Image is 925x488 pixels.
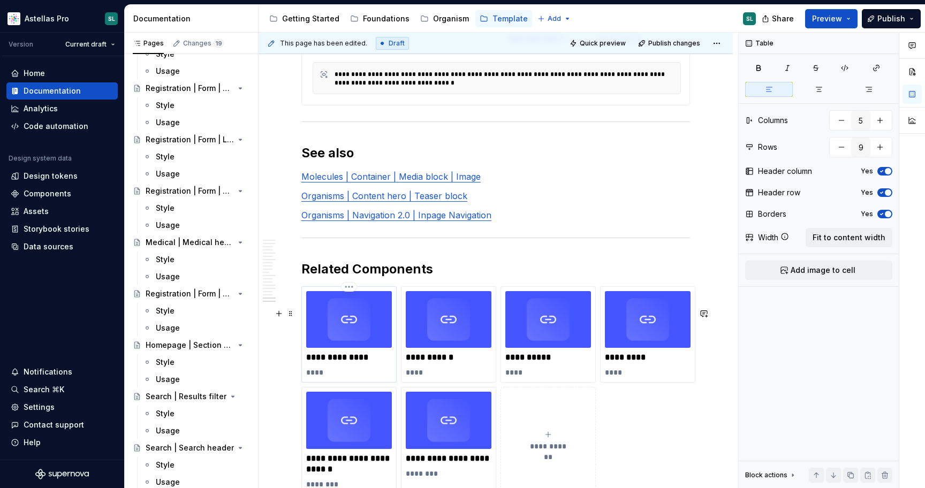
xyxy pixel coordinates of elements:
[301,210,491,220] a: Organisms | Navigation 2.0 | Inpage Navigation
[139,251,254,268] a: Style
[156,66,180,77] div: Usage
[265,8,532,29] div: Page tree
[301,171,481,182] a: Molecules | Container | Media block | Image
[128,234,254,251] a: Medical | Medical header
[6,434,118,451] button: Help
[156,100,175,111] div: Style
[745,261,892,280] button: Add image to cell
[156,374,180,385] div: Usage
[301,144,690,162] h2: See also
[139,114,254,131] a: Usage
[746,14,753,23] div: SL
[877,13,905,24] span: Publish
[25,13,69,24] div: Astellas Pro
[475,10,532,27] a: Template
[128,131,254,148] a: Registration | Form | Localisation
[7,12,20,25] img: b2369ad3-f38c-46c1-b2a2-f2452fdbdcd2.png
[24,241,73,252] div: Data sources
[156,460,175,470] div: Style
[156,254,175,265] div: Style
[139,354,254,371] a: Style
[745,471,787,479] div: Block actions
[534,11,574,26] button: Add
[648,39,700,48] span: Publish changes
[139,422,254,439] a: Usage
[791,265,855,276] span: Add image to cell
[133,39,164,48] div: Pages
[156,323,180,333] div: Usage
[24,86,81,96] div: Documentation
[24,68,45,79] div: Home
[183,39,224,48] div: Changes
[146,134,234,145] div: Registration | Form | Localisation
[6,381,118,398] button: Search ⌘K
[566,36,631,51] button: Quick preview
[265,10,344,27] a: Getting Started
[156,357,175,368] div: Style
[60,37,120,52] button: Current draft
[861,167,873,176] label: Yes
[6,399,118,416] a: Settings
[139,63,254,80] a: Usage
[772,13,794,24] span: Share
[139,165,254,182] a: Usage
[146,288,234,299] div: Registration | Form | OTP
[108,14,115,23] div: SL
[24,224,89,234] div: Storybook stories
[605,291,691,348] img: 52ab3504-368d-47df-a650-1243010df932.png
[756,9,801,28] button: Share
[24,437,41,448] div: Help
[548,14,561,23] span: Add
[156,408,175,419] div: Style
[139,302,254,319] a: Style
[156,271,180,282] div: Usage
[139,319,254,337] a: Usage
[6,65,118,82] a: Home
[6,100,118,117] a: Analytics
[758,187,800,198] div: Header row
[24,384,64,395] div: Search ⌘K
[306,392,392,449] img: 5cfe12f6-6d29-45d1-9a1a-9201e785a8ce.png
[24,171,78,181] div: Design tokens
[139,405,254,422] a: Style
[861,210,873,218] label: Yes
[406,291,491,348] img: f52ac7b3-7ad5-4f49-8ad4-5f40e23bfaba.png
[6,118,118,135] a: Code automation
[139,456,254,474] a: Style
[156,203,175,213] div: Style
[24,206,49,217] div: Assets
[139,217,254,234] a: Usage
[389,39,405,48] span: Draft
[6,238,118,255] a: Data sources
[813,232,885,243] span: Fit to content width
[301,261,690,278] h2: Related Components
[156,477,180,487] div: Usage
[65,40,107,49] span: Current draft
[24,188,71,199] div: Components
[128,337,254,354] a: Homepage | Section header
[24,420,84,430] div: Contact support
[433,13,469,24] div: Organism
[139,200,254,217] a: Style
[139,148,254,165] a: Style
[758,166,812,177] div: Header column
[146,83,234,94] div: Registration | Form | Preference Capture
[156,306,175,316] div: Style
[280,39,367,48] span: This page has been edited.
[146,391,226,402] div: Search | Results filter
[9,40,33,49] div: Version
[139,45,254,63] a: Style
[6,185,118,202] a: Components
[745,468,797,483] div: Block actions
[128,439,254,456] a: Search | Search header
[128,285,254,302] a: Registration | Form | OTP
[156,220,180,231] div: Usage
[146,186,234,196] div: Registration | Form | Channel Capture
[214,39,224,48] span: 19
[306,291,392,348] img: eb576a6b-9167-4819-9615-22151c6cfb4e.png
[6,363,118,380] button: Notifications
[406,392,491,449] img: 1a3d7436-70b7-4f4f-829b-70f99b3ddf58.png
[861,188,873,197] label: Yes
[282,13,339,24] div: Getting Started
[758,209,786,219] div: Borders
